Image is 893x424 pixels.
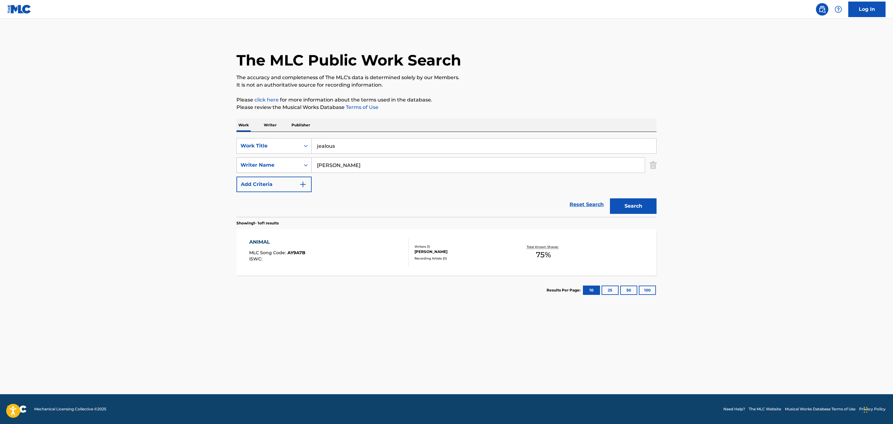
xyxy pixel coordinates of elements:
div: Help [832,3,845,16]
a: The MLC Website [749,406,781,412]
a: Need Help? [723,406,745,412]
a: Terms of Use [345,104,378,110]
a: Log In [848,2,886,17]
div: [PERSON_NAME] [414,249,508,255]
div: Work Title [240,142,296,150]
button: 10 [583,286,600,295]
p: The accuracy and completeness of The MLC's data is determined solely by our Members. [236,74,657,81]
iframe: Chat Widget [862,394,893,424]
button: Add Criteria [236,177,312,192]
p: Total Known Shares: [527,245,560,249]
p: Showing 1 - 1 of 1 results [236,220,279,226]
span: 75 % [536,249,551,260]
a: Privacy Policy [859,406,886,412]
p: It is not an authoritative source for recording information. [236,81,657,89]
div: Writer Name [240,161,296,169]
p: Results Per Page: [547,287,582,293]
p: Work [236,119,251,132]
span: MLC Song Code : [249,250,287,255]
img: 9d2ae6d4665cec9f34b9.svg [299,181,307,188]
div: ANIMAL [249,238,305,246]
a: Musical Works Database Terms of Use [785,406,855,412]
img: logo [7,405,27,413]
a: Public Search [816,3,828,16]
button: Search [610,198,657,214]
div: Drag [864,400,868,419]
img: help [835,6,842,13]
img: Delete Criterion [650,157,657,173]
p: Please review the Musical Works Database [236,104,657,111]
p: Writer [262,119,278,132]
span: Mechanical Licensing Collective © 2025 [34,406,106,412]
p: Please for more information about the terms used in the database. [236,96,657,104]
button: 100 [639,286,656,295]
img: search [818,6,826,13]
button: 50 [620,286,637,295]
div: Recording Artists ( 0 ) [414,256,508,261]
a: click here [254,97,279,103]
span: AY9A7B [287,250,305,255]
img: MLC Logo [7,5,31,14]
div: Writers ( 1 ) [414,244,508,249]
h1: The MLC Public Work Search [236,51,461,70]
form: Search Form [236,138,657,217]
span: ISWC : [249,256,264,262]
a: ANIMALMLC Song Code:AY9A7BISWC:Writers (1)[PERSON_NAME]Recording Artists (0)Total Known Shares:75% [236,229,657,276]
p: Publisher [290,119,312,132]
button: 25 [602,286,619,295]
a: Reset Search [566,198,607,211]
